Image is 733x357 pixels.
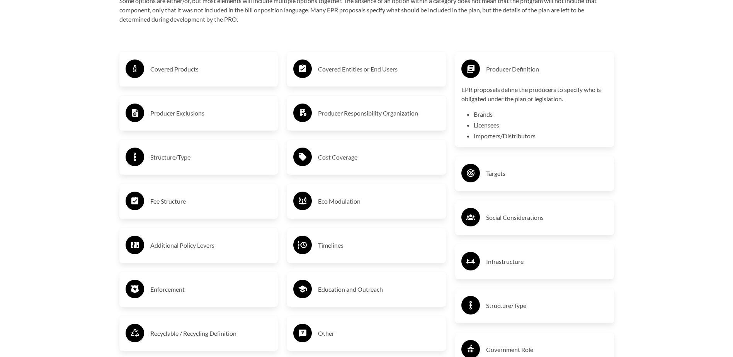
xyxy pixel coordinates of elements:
h3: Infrastructure [486,255,608,268]
h3: Timelines [318,239,440,252]
h3: Social Considerations [486,211,608,224]
h3: Targets [486,167,608,180]
h3: Structure/Type [150,151,272,163]
h3: Enforcement [150,283,272,296]
h3: Producer Responsibility Organization [318,107,440,119]
h3: Producer Definition [486,63,608,75]
h3: Government Role [486,343,608,356]
h3: Other [318,327,440,340]
h3: Structure/Type [486,299,608,312]
h3: Education and Outreach [318,283,440,296]
h3: Covered Products [150,63,272,75]
li: Licensees [474,121,608,130]
h3: Producer Exclusions [150,107,272,119]
h3: Covered Entities or End Users [318,63,440,75]
li: Importers/Distributors [474,131,608,141]
li: Brands [474,110,608,119]
h3: Cost Coverage [318,151,440,163]
p: EPR proposals define the producers to specify who is obligated under the plan or legislation. [461,85,608,104]
h3: Fee Structure [150,195,272,207]
h3: Recyclable / Recycling Definition [150,327,272,340]
h3: Eco Modulation [318,195,440,207]
h3: Additional Policy Levers [150,239,272,252]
